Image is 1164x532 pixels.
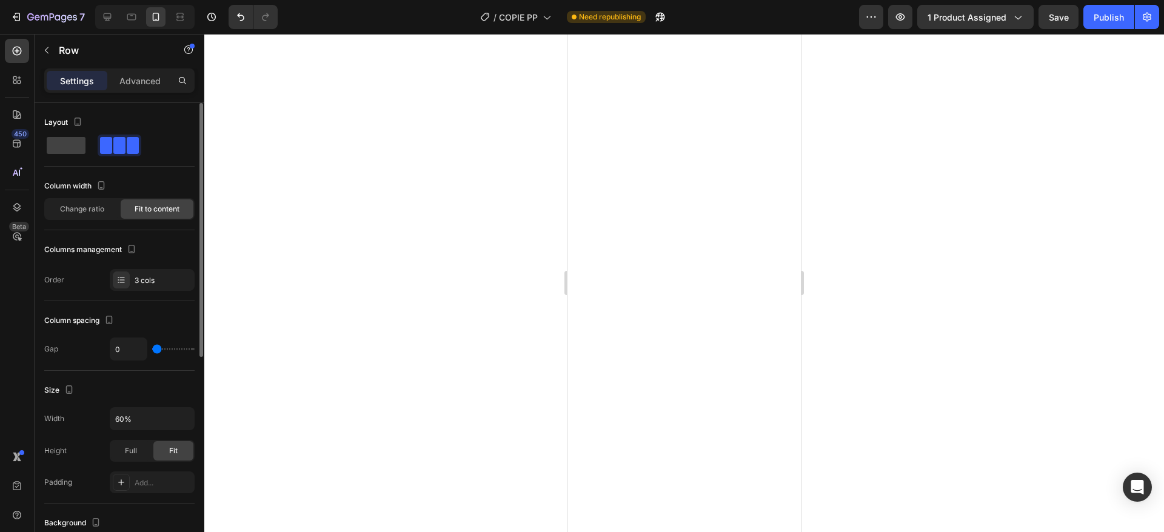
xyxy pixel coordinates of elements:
[44,178,109,195] div: Column width
[169,445,178,456] span: Fit
[44,313,116,329] div: Column spacing
[135,204,179,214] span: Fit to content
[59,43,162,58] p: Row
[1083,5,1134,29] button: Publish
[110,338,147,360] input: Auto
[5,5,90,29] button: 7
[44,382,76,399] div: Size
[917,5,1034,29] button: 1 product assigned
[9,222,29,231] div: Beta
[135,275,192,286] div: 3 cols
[135,477,192,488] div: Add...
[44,274,64,285] div: Order
[110,408,194,430] input: Auto
[125,445,137,456] span: Full
[499,11,538,24] span: COPIE PP
[12,129,29,139] div: 450
[44,413,64,424] div: Width
[928,11,1006,24] span: 1 product assigned
[44,115,85,131] div: Layout
[79,10,85,24] p: 7
[579,12,641,22] span: Need republishing
[60,75,94,87] p: Settings
[567,34,801,532] iframe: Design area
[60,204,104,214] span: Change ratio
[1123,473,1152,502] div: Open Intercom Messenger
[1049,12,1069,22] span: Save
[229,5,278,29] div: Undo/Redo
[44,445,67,456] div: Height
[1039,5,1079,29] button: Save
[493,11,497,24] span: /
[119,75,161,87] p: Advanced
[44,477,72,488] div: Padding
[1094,11,1124,24] div: Publish
[44,344,58,354] div: Gap
[44,242,139,258] div: Columns management
[44,515,103,531] div: Background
